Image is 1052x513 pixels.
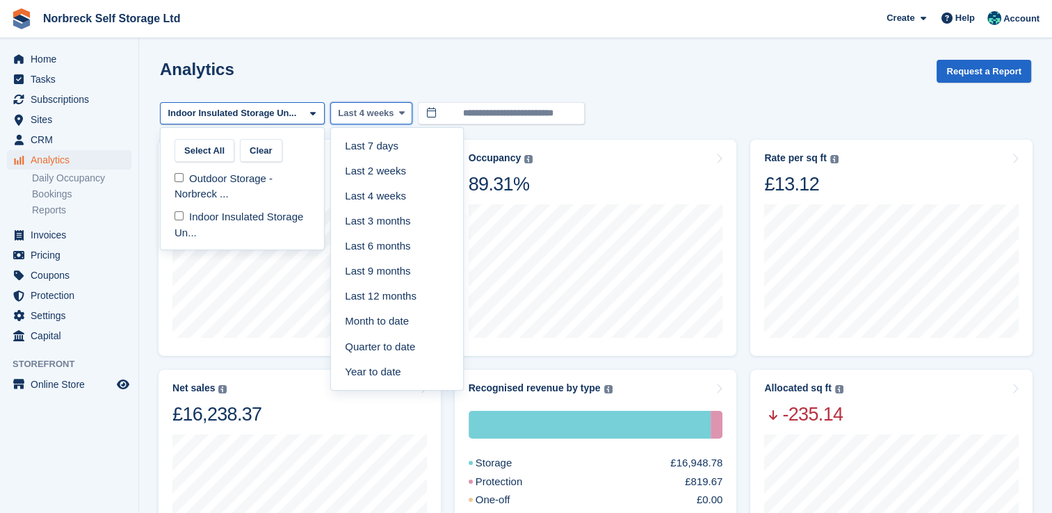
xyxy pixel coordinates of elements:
div: Storage [469,411,711,439]
a: Last 12 months [337,284,458,309]
a: menu [7,245,131,265]
div: Recognised revenue by type [469,382,601,394]
div: Indoor Insulated Storage Un... [166,206,318,244]
img: icon-info-grey-7440780725fd019a000dd9b08b2336e03edf1995a4989e88bcd33f0948082b44.svg [218,385,227,393]
span: Create [887,11,914,25]
a: menu [7,49,131,69]
img: icon-info-grey-7440780725fd019a000dd9b08b2336e03edf1995a4989e88bcd33f0948082b44.svg [835,385,843,393]
a: Daily Occupancy [32,172,131,185]
a: menu [7,110,131,129]
span: Subscriptions [31,90,114,109]
a: Preview store [115,376,131,393]
span: Tasks [31,70,114,89]
button: Clear [240,139,282,162]
img: icon-info-grey-7440780725fd019a000dd9b08b2336e03edf1995a4989e88bcd33f0948082b44.svg [830,155,839,163]
a: menu [7,375,131,394]
span: Help [955,11,975,25]
a: Last 6 months [337,234,458,259]
span: Capital [31,326,114,345]
span: -235.14 [764,402,843,426]
a: Last 9 months [337,259,458,284]
h2: Analytics [160,60,234,79]
div: £16,238.37 [172,402,261,426]
div: £0.00 [697,492,723,508]
a: Last 2 weeks [337,158,458,184]
span: Last 4 weeks [338,106,394,120]
div: £16,948.78 [670,455,722,471]
img: icon-info-grey-7440780725fd019a000dd9b08b2336e03edf1995a4989e88bcd33f0948082b44.svg [604,385,613,393]
a: Month to date [337,309,458,334]
div: Storage [469,455,546,471]
a: menu [7,286,131,305]
a: menu [7,130,131,149]
div: Protection [711,411,722,439]
div: £13.12 [764,172,838,196]
span: Home [31,49,114,69]
span: Online Store [31,375,114,394]
a: menu [7,326,131,345]
a: menu [7,150,131,170]
div: 89.31% [469,172,533,196]
span: Protection [31,286,114,305]
img: icon-info-grey-7440780725fd019a000dd9b08b2336e03edf1995a4989e88bcd33f0948082b44.svg [524,155,533,163]
div: Outdoor Storage - Norbreck ... [166,168,318,206]
div: £819.67 [685,474,722,490]
a: Last 7 days [337,133,458,158]
a: menu [7,225,131,245]
img: Sally King [987,11,1001,25]
div: Allocated sq ft [764,382,831,394]
span: Pricing [31,245,114,265]
img: stora-icon-8386f47178a22dfd0bd8f6a31ec36ba5ce8667c1dd55bd0f319d3a0aa187defe.svg [11,8,32,29]
a: menu [7,266,131,285]
span: Coupons [31,266,114,285]
a: Norbreck Self Storage Ltd [38,7,186,30]
a: Year to date [337,359,458,384]
div: Occupancy [469,152,521,164]
a: menu [7,70,131,89]
span: Analytics [31,150,114,170]
span: Invoices [31,225,114,245]
a: Last 3 months [337,209,458,234]
div: Rate per sq ft [764,152,826,164]
span: Settings [31,306,114,325]
a: menu [7,90,131,109]
button: Select All [175,139,234,162]
div: One-off [469,492,544,508]
span: Storefront [13,357,138,371]
div: Protection [469,474,556,490]
a: Quarter to date [337,334,458,359]
a: Bookings [32,188,131,201]
div: Net sales [172,382,215,394]
a: menu [7,306,131,325]
span: CRM [31,130,114,149]
span: Account [1003,12,1039,26]
button: Request a Report [937,60,1031,83]
button: Last 4 weeks [330,102,412,125]
a: Reports [32,204,131,217]
div: Indoor Insulated Storage Un... [165,106,302,120]
span: Sites [31,110,114,129]
a: Last 4 weeks [337,184,458,209]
